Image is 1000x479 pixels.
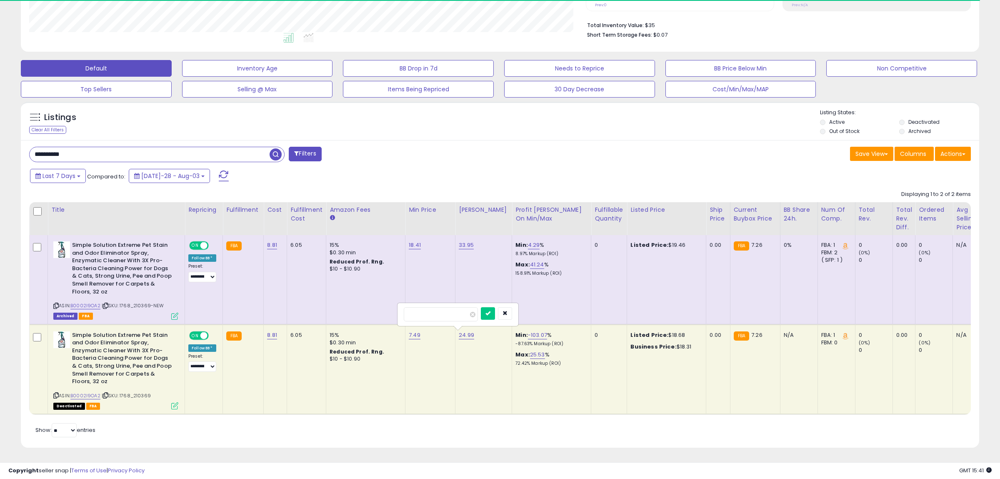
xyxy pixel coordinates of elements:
a: Privacy Policy [108,466,145,474]
div: 0 [919,331,952,339]
div: % [515,351,585,366]
span: 2025-08-11 15:41 GMT [959,466,992,474]
div: Min Price [409,206,452,214]
a: B0002I9OA2 [70,302,100,309]
div: seller snap | | [8,467,145,475]
a: 7.49 [409,331,420,339]
a: 8.81 [267,241,277,249]
button: Default [21,60,172,77]
div: 15% [330,241,399,249]
div: 0 [595,331,620,339]
a: -103.07 [528,331,547,339]
div: Repricing [188,206,219,214]
b: Listed Price: [630,331,668,339]
button: Top Sellers [21,81,172,98]
button: Non Competitive [826,60,977,77]
div: Follow BB * [188,344,216,352]
span: Columns [900,150,926,158]
div: $10 - $10.90 [330,266,399,273]
div: 0 [859,256,892,264]
div: 0.00 [896,241,909,249]
div: $18.31 [630,343,700,351]
button: Actions [935,147,971,161]
span: OFF [207,242,221,249]
div: 0 [919,256,952,264]
li: $35 [587,20,965,30]
b: Min: [515,241,528,249]
div: 0.00 [896,331,909,339]
b: Simple Solution Extreme Pet Stain and Odor Eliminator Spray, Enzymatic Cleaner With 3X Pro-Bacter... [72,241,173,298]
div: 0 [595,241,620,249]
div: $19.46 [630,241,700,249]
span: | SKU: 1768_210369-NEW [102,302,164,309]
div: N/A [956,331,984,339]
small: FBA [226,331,242,341]
button: BB Price Below Min [665,60,816,77]
b: Reduced Prof. Rng. [330,258,384,265]
button: Columns [895,147,934,161]
div: BB Share 24h. [784,206,814,223]
span: Compared to: [87,173,125,181]
small: (0%) [859,339,870,346]
span: OFF [207,332,221,339]
div: Clear All Filters [29,126,66,134]
small: (0%) [919,249,930,256]
div: FBA: 1 [821,241,849,249]
button: Selling @ Max [182,81,333,98]
button: BB Drop in 7d [343,60,494,77]
p: -87.63% Markup (ROI) [515,341,585,347]
b: Min: [515,331,528,339]
span: ON [190,332,200,339]
span: $0.07 [653,31,667,39]
div: N/A [956,241,984,249]
div: Title [51,206,181,214]
div: $0.30 min [330,249,399,256]
div: Follow BB * [188,254,216,262]
button: Filters [289,147,321,161]
div: 0 [919,241,952,249]
button: Items Being Repriced [343,81,494,98]
b: Simple Solution Extreme Pet Stain and Odor Eliminator Spray, Enzymatic Cleaner With 3X Pro-Bacter... [72,331,173,388]
div: Amazon Fees [330,206,402,214]
a: 18.41 [409,241,421,249]
span: | SKU: 1768_210369 [102,392,151,399]
div: 0 [859,241,892,249]
div: ASIN: [53,331,178,409]
span: FBA [79,313,93,320]
label: Archived [908,128,931,135]
div: Ordered Items [919,206,949,223]
div: 0.00 [710,241,723,249]
div: [PERSON_NAME] [459,206,508,214]
div: 6.05 [290,241,320,249]
small: Amazon Fees. [330,214,335,222]
b: Max: [515,261,530,268]
b: Total Inventory Value: [587,22,644,29]
div: Current Buybox Price [734,206,777,223]
div: % [515,331,585,347]
button: Needs to Reprice [504,60,655,77]
button: Save View [850,147,893,161]
span: [DATE]-28 - Aug-03 [141,172,200,180]
span: ON [190,242,200,249]
b: Short Term Storage Fees: [587,31,652,38]
div: 0 [859,346,892,354]
a: 25.53 [530,351,545,359]
div: Displaying 1 to 2 of 2 items [901,191,971,198]
button: Inventory Age [182,60,333,77]
h5: Listings [44,112,76,123]
div: FBM: 2 [821,249,849,256]
b: Reduced Prof. Rng. [330,348,384,355]
span: All listings that are unavailable for purchase on Amazon for any reason other than out-of-stock [53,403,85,410]
div: Fulfillment [226,206,260,214]
p: 158.91% Markup (ROI) [515,271,585,276]
span: Listings that have been deleted from Seller Central [53,313,77,320]
a: B0002I9OA2 [70,392,100,399]
div: Preset: [188,354,216,372]
span: Last 7 Days [42,172,75,180]
p: 72.42% Markup (ROI) [515,361,585,366]
a: Terms of Use [71,466,107,474]
a: 33.95 [459,241,474,249]
th: The percentage added to the cost of goods (COGS) that forms the calculator for Min & Max prices. [512,202,591,235]
small: FBA [734,331,749,341]
div: Fulfillment Cost [290,206,322,223]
